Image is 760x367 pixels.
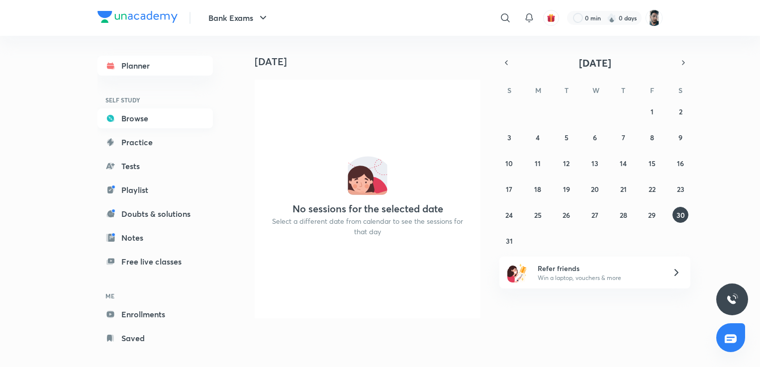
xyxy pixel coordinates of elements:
button: August 19, 2025 [559,181,574,197]
img: avatar [547,13,556,22]
abbr: August 1, 2025 [651,107,654,116]
abbr: August 17, 2025 [506,184,512,194]
button: August 24, 2025 [501,207,517,223]
abbr: August 14, 2025 [620,159,627,168]
button: August 1, 2025 [644,103,660,119]
button: August 31, 2025 [501,233,517,249]
button: August 9, 2025 [672,129,688,145]
abbr: August 9, 2025 [678,133,682,142]
a: Enrollments [97,304,213,324]
abbr: August 30, 2025 [676,210,685,220]
button: August 12, 2025 [559,155,574,171]
abbr: August 23, 2025 [677,184,684,194]
button: August 15, 2025 [644,155,660,171]
abbr: Tuesday [565,86,569,95]
abbr: August 5, 2025 [565,133,569,142]
button: August 27, 2025 [587,207,603,223]
button: August 4, 2025 [530,129,546,145]
button: August 11, 2025 [530,155,546,171]
abbr: August 12, 2025 [563,159,570,168]
button: August 26, 2025 [559,207,574,223]
button: August 13, 2025 [587,155,603,171]
h4: No sessions for the selected date [292,203,443,215]
abbr: August 3, 2025 [507,133,511,142]
img: referral [507,263,527,282]
a: Tests [97,156,213,176]
p: Win a laptop, vouchers & more [538,274,660,282]
img: Snehasish Das [646,9,663,26]
abbr: Wednesday [592,86,599,95]
abbr: August 15, 2025 [649,159,656,168]
button: August 23, 2025 [672,181,688,197]
abbr: August 7, 2025 [622,133,625,142]
abbr: Sunday [507,86,511,95]
abbr: August 18, 2025 [534,184,541,194]
abbr: August 22, 2025 [649,184,656,194]
a: Saved [97,328,213,348]
abbr: August 31, 2025 [506,236,513,246]
img: streak [607,13,617,23]
button: August 7, 2025 [615,129,631,145]
img: No events [348,155,387,195]
span: [DATE] [579,56,611,70]
abbr: August 4, 2025 [536,133,540,142]
button: August 29, 2025 [644,207,660,223]
abbr: August 2, 2025 [679,107,682,116]
a: Free live classes [97,252,213,272]
h6: ME [97,287,213,304]
button: August 16, 2025 [672,155,688,171]
abbr: August 24, 2025 [505,210,513,220]
button: August 5, 2025 [559,129,574,145]
abbr: August 29, 2025 [648,210,656,220]
a: Browse [97,108,213,128]
abbr: August 26, 2025 [563,210,570,220]
abbr: August 8, 2025 [650,133,654,142]
abbr: Friday [650,86,654,95]
abbr: August 28, 2025 [620,210,627,220]
a: Doubts & solutions [97,204,213,224]
abbr: August 10, 2025 [505,159,513,168]
abbr: August 16, 2025 [677,159,684,168]
abbr: August 20, 2025 [591,184,599,194]
img: ttu [726,293,738,305]
abbr: Thursday [621,86,625,95]
button: August 3, 2025 [501,129,517,145]
abbr: August 21, 2025 [620,184,627,194]
button: August 14, 2025 [615,155,631,171]
button: August 6, 2025 [587,129,603,145]
img: Company Logo [97,11,178,23]
button: August 17, 2025 [501,181,517,197]
button: August 21, 2025 [615,181,631,197]
button: August 8, 2025 [644,129,660,145]
button: August 20, 2025 [587,181,603,197]
a: Company Logo [97,11,178,25]
button: August 22, 2025 [644,181,660,197]
button: [DATE] [513,56,676,70]
abbr: Monday [535,86,541,95]
abbr: August 11, 2025 [535,159,541,168]
abbr: August 13, 2025 [591,159,598,168]
h6: Refer friends [538,263,660,274]
p: Select a different date from calendar to see the sessions for that day [267,216,469,237]
a: Planner [97,56,213,76]
abbr: August 6, 2025 [593,133,597,142]
button: August 28, 2025 [615,207,631,223]
button: August 10, 2025 [501,155,517,171]
a: Practice [97,132,213,152]
a: Playlist [97,180,213,200]
button: August 25, 2025 [530,207,546,223]
h6: SELF STUDY [97,92,213,108]
abbr: August 25, 2025 [534,210,542,220]
abbr: August 19, 2025 [563,184,570,194]
h4: [DATE] [255,56,488,68]
a: Notes [97,228,213,248]
abbr: Saturday [678,86,682,95]
button: August 18, 2025 [530,181,546,197]
button: August 30, 2025 [672,207,688,223]
button: Bank Exams [202,8,275,28]
button: avatar [543,10,559,26]
abbr: August 27, 2025 [591,210,598,220]
button: August 2, 2025 [672,103,688,119]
